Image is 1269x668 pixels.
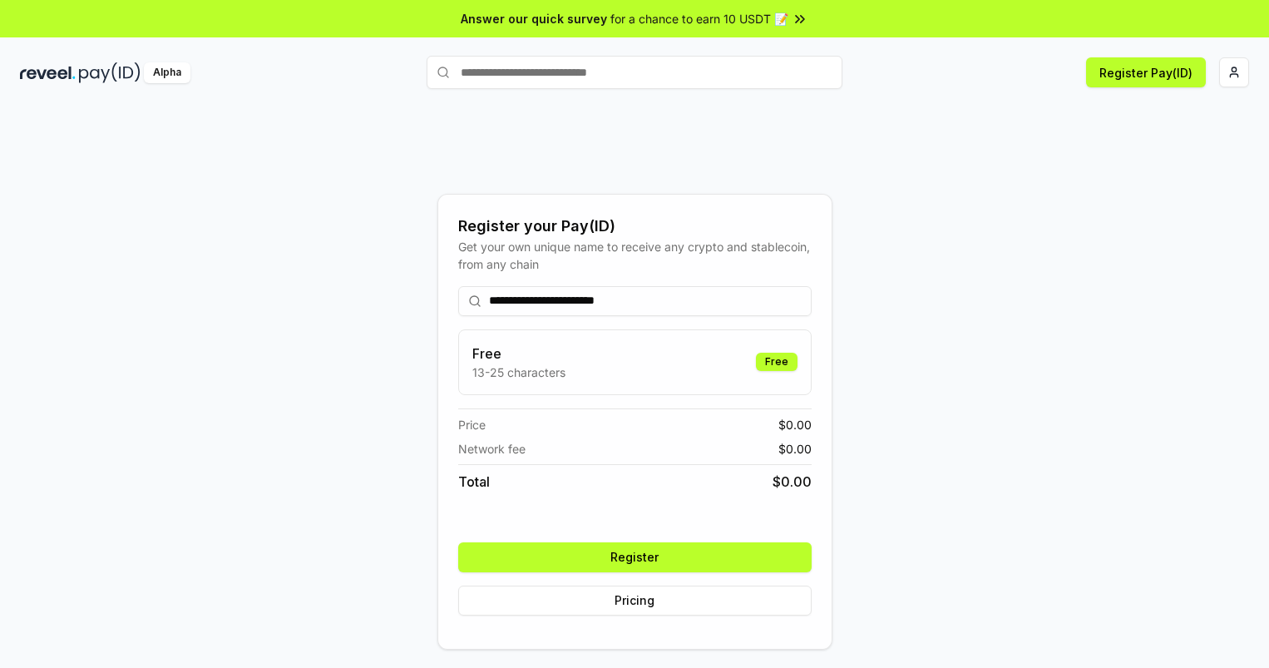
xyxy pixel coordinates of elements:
[610,10,788,27] span: for a chance to earn 10 USDT 📝
[458,215,812,238] div: Register your Pay(ID)
[79,62,141,83] img: pay_id
[1086,57,1206,87] button: Register Pay(ID)
[773,472,812,492] span: $ 0.00
[778,416,812,433] span: $ 0.00
[458,542,812,572] button: Register
[458,472,490,492] span: Total
[458,238,812,273] div: Get your own unique name to receive any crypto and stablecoin, from any chain
[458,440,526,458] span: Network fee
[472,364,565,381] p: 13-25 characters
[472,344,565,364] h3: Free
[756,353,797,371] div: Free
[144,62,190,83] div: Alpha
[458,416,486,433] span: Price
[458,586,812,616] button: Pricing
[461,10,607,27] span: Answer our quick survey
[20,62,76,83] img: reveel_dark
[778,440,812,458] span: $ 0.00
